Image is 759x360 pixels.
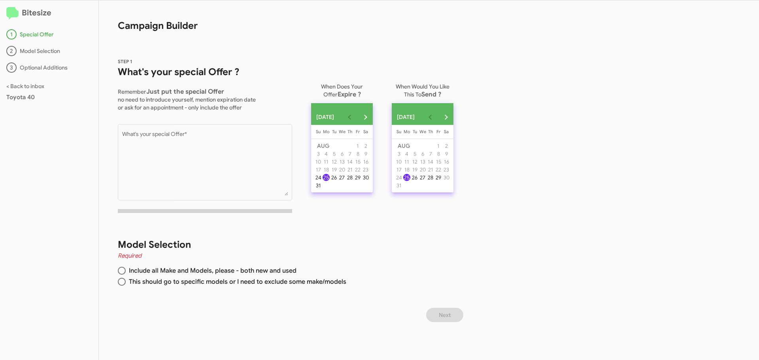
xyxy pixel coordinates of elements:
[362,158,369,165] div: 16
[338,166,346,173] button: August 20, 2025
[323,150,330,157] div: 4
[314,166,322,173] button: August 17, 2025
[330,173,338,181] button: August 26, 2025
[411,150,419,158] button: August 5, 2025
[6,7,19,20] img: logo-minimal.svg
[443,174,450,181] div: 30
[314,173,322,181] button: August 24, 2025
[354,166,361,173] div: 22
[322,158,330,166] button: August 11, 2025
[314,181,322,189] button: August 31, 2025
[323,158,330,165] div: 11
[395,158,403,166] button: August 10, 2025
[322,173,330,181] button: August 25, 2025
[427,166,434,173] button: August 21, 2025
[338,150,346,157] div: 6
[354,173,362,181] button: August 29, 2025
[346,166,354,173] button: August 21, 2025
[362,166,370,173] button: August 23, 2025
[314,150,322,158] button: August 3, 2025
[346,173,354,181] button: August 28, 2025
[395,181,403,189] button: August 31, 2025
[404,129,410,134] span: Mo
[354,150,362,158] button: August 8, 2025
[315,174,322,181] div: 24
[6,46,17,56] div: 2
[354,150,361,157] div: 8
[395,166,403,173] button: August 17, 2025
[311,79,373,98] p: When Does Your Offer
[395,142,434,150] td: AUG
[330,150,338,157] div: 5
[363,129,368,134] span: Sa
[427,158,434,165] div: 14
[395,182,402,189] div: 31
[411,158,418,165] div: 12
[354,166,362,173] button: August 22, 2025
[356,129,360,134] span: Fr
[442,158,450,166] button: August 16, 2025
[362,142,369,149] div: 2
[419,158,426,165] div: 13
[411,166,418,173] div: 19
[443,158,450,165] div: 16
[330,158,338,166] button: August 12, 2025
[126,267,296,275] span: Include all Make and Models, please - both new and used
[411,173,419,181] button: August 26, 2025
[330,166,338,173] button: August 19, 2025
[419,158,427,166] button: August 13, 2025
[426,308,463,322] button: Next
[442,150,450,158] button: August 9, 2025
[427,158,434,166] button: August 14, 2025
[346,150,353,157] div: 7
[346,158,353,165] div: 14
[323,129,330,134] span: Mo
[322,166,330,173] button: August 18, 2025
[395,150,402,157] div: 3
[362,150,369,157] div: 9
[126,278,346,286] span: This should go to specific models or I need to exclude some make/models
[6,62,17,73] div: 3
[419,150,426,157] div: 6
[422,109,438,125] button: Previous month
[6,7,92,20] h2: Bitesize
[323,174,330,181] div: 25
[396,129,401,134] span: Su
[435,142,442,149] div: 1
[354,174,361,181] div: 29
[403,173,411,181] button: August 25, 2025
[427,173,434,181] button: August 28, 2025
[330,166,338,173] div: 19
[403,166,411,173] button: August 18, 2025
[443,150,450,157] div: 9
[395,174,402,181] div: 24
[316,110,334,124] span: [DATE]
[395,150,403,158] button: August 3, 2025
[434,173,442,181] button: August 29, 2025
[403,158,410,165] div: 11
[6,93,92,101] div: Toyota 40
[118,66,292,78] h1: What's your special Offer ?
[442,142,450,150] button: August 2, 2025
[411,166,419,173] button: August 19, 2025
[403,150,410,157] div: 4
[434,150,442,158] button: August 8, 2025
[314,142,354,150] td: AUG
[435,150,442,157] div: 8
[118,85,292,111] p: Remember no need to introduce yourself, mention expiration date or ask for an appointment - only ...
[315,158,322,165] div: 10
[403,166,410,173] div: 18
[427,166,434,173] div: 21
[435,158,442,165] div: 15
[395,158,402,165] div: 10
[362,150,370,158] button: August 9, 2025
[434,158,442,166] button: August 15, 2025
[330,150,338,158] button: August 5, 2025
[391,109,423,125] button: Choose month and year
[411,158,419,166] button: August 12, 2025
[338,173,346,181] button: August 27, 2025
[338,166,346,173] div: 20
[362,173,370,181] button: August 30, 2025
[146,88,224,96] span: Just put the special Offer
[347,129,352,134] span: Th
